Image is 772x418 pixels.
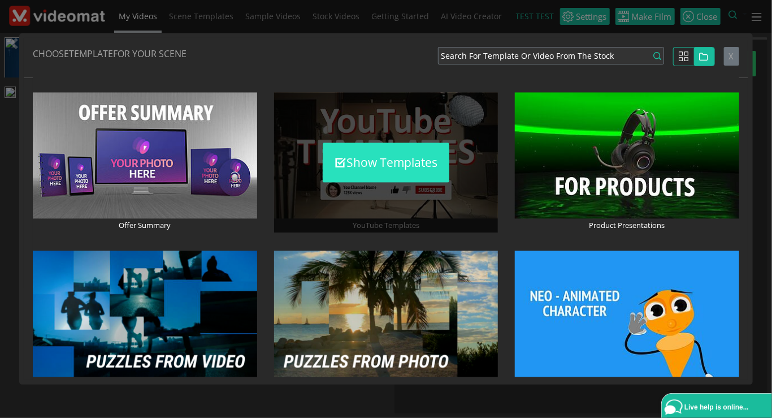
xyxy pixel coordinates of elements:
[33,219,257,233] p: Offer Summary
[323,143,449,183] button: Show Templates
[515,377,739,391] p: Neo - Animated Character
[33,48,69,60] span: CHOOSE
[684,403,749,411] span: Live help is online...
[665,397,772,418] a: Live help is online...
[441,50,614,62] span: Search for Template or Video from the stock
[33,377,257,391] p: Puzzles from video
[113,48,187,60] span: FOR YOUR SCENE
[69,48,113,60] span: TEMPLATE
[724,47,739,66] button: Close
[515,219,739,233] p: Product Presentations
[729,50,734,62] span: X
[274,377,498,391] p: Puzzles from photo
[438,47,664,64] button: Search for Template or Video from the stock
